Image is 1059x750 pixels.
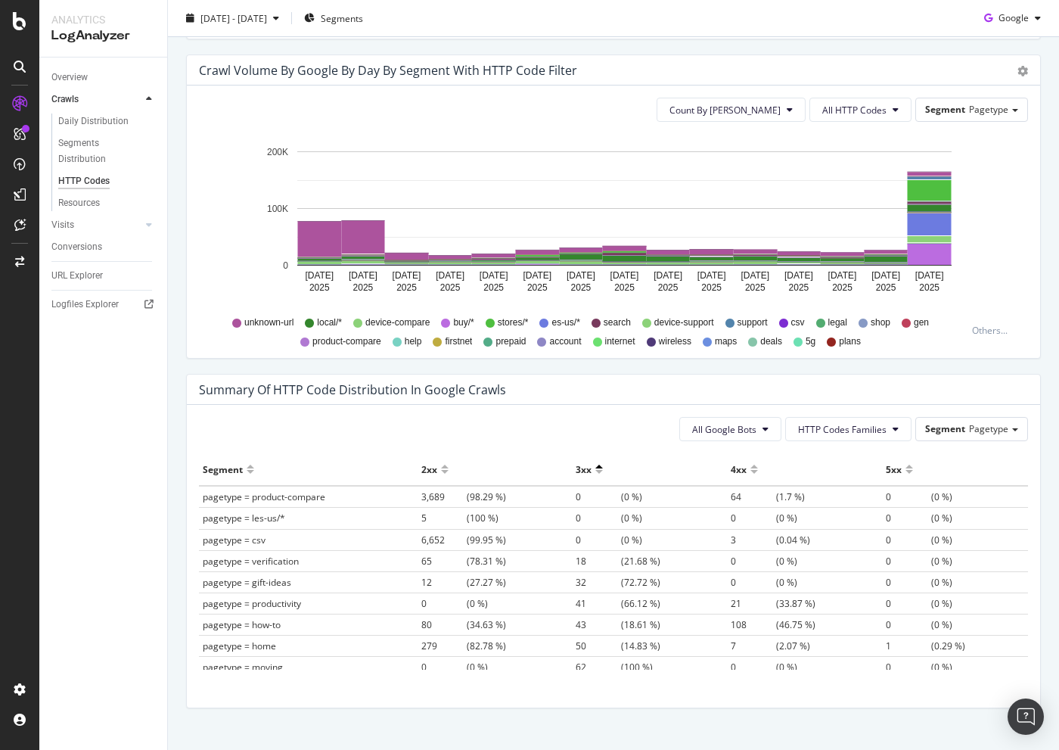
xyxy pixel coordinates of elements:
[283,260,288,271] text: 0
[659,335,691,348] span: wireless
[405,335,422,348] span: help
[305,270,334,281] text: [DATE]
[886,534,952,546] span: (0 %)
[203,618,281,631] span: pagetype = how-to
[421,618,506,631] span: (34.63 %)
[199,63,577,78] div: Crawl Volume by google by Day by Segment with HTTP Code Filter
[421,490,467,503] span: 3,689
[576,512,642,524] span: (0 %)
[421,618,467,631] span: 80
[731,576,776,589] span: 0
[58,195,100,211] div: Resources
[199,134,1017,310] div: A chart.
[731,661,797,674] span: (0 %)
[731,534,810,546] span: (0.04 %)
[969,103,1008,116] span: Pagetype
[200,11,267,24] span: [DATE] - [DATE]
[203,457,243,481] div: Segment
[203,576,291,589] span: pagetype = gift-ideas
[421,576,467,589] span: 12
[203,597,301,610] span: pagetype = productivity
[51,217,141,233] a: Visits
[731,618,776,631] span: 108
[199,382,506,397] div: Summary of HTTP Code Distribution in google crawls
[731,457,747,481] div: 4xx
[576,618,621,631] span: 43
[421,597,467,610] span: 0
[576,534,621,546] span: 0
[886,490,952,503] span: (0 %)
[421,555,467,568] span: 65
[978,6,1047,30] button: Google
[919,282,939,293] text: 2025
[321,11,363,24] span: Segments
[58,135,142,167] div: Segments Distribution
[915,270,944,281] text: [DATE]
[876,282,896,293] text: 2025
[483,282,504,293] text: 2025
[972,324,1014,337] div: Others...
[421,640,506,652] span: (82.78 %)
[604,316,631,329] span: search
[738,316,768,329] span: support
[480,270,508,281] text: [DATE]
[731,512,797,524] span: (0 %)
[421,555,506,568] span: (78.31 %)
[679,417,781,441] button: All Google Bots
[731,534,776,546] span: 3
[731,555,776,568] span: 0
[886,555,952,568] span: (0 %)
[576,490,642,503] span: (0 %)
[871,270,900,281] text: [DATE]
[886,490,931,503] span: 0
[203,555,299,568] span: pagetype = verification
[791,316,805,329] span: csv
[180,6,285,30] button: [DATE] - [DATE]
[421,661,467,674] span: 0
[731,618,815,631] span: (46.75 %)
[731,597,815,610] span: (33.87 %)
[51,268,157,284] a: URL Explorer
[421,512,467,524] span: 5
[495,335,526,348] span: prepaid
[886,576,931,589] span: 0
[453,316,474,329] span: buy/*
[421,597,488,610] span: (0 %)
[51,239,102,255] div: Conversions
[576,534,642,546] span: (0 %)
[203,512,285,524] span: pagetype = les-us/*
[51,92,79,107] div: Crawls
[886,597,931,610] span: 0
[886,618,931,631] span: 0
[998,11,1029,24] span: Google
[549,335,581,348] span: account
[1017,66,1028,76] div: gear
[798,423,887,436] span: HTTP Codes Families
[925,103,965,116] span: Segment
[244,316,293,329] span: unknown-url
[203,490,325,503] span: pagetype = product-compare
[731,640,776,652] span: 7
[365,316,430,329] span: device-compare
[58,114,157,129] a: Daily Distribution
[58,173,157,189] a: HTTP Codes
[886,597,952,610] span: (0 %)
[669,104,781,117] span: Count By Day
[267,204,288,214] text: 100K
[58,195,157,211] a: Resources
[886,661,952,674] span: (0 %)
[828,270,857,281] text: [DATE]
[51,268,103,284] div: URL Explorer
[1008,699,1044,735] div: Open Intercom Messenger
[576,555,660,568] span: (21.68 %)
[658,282,679,293] text: 2025
[58,173,110,189] div: HTTP Codes
[605,335,635,348] span: internet
[657,98,806,122] button: Count By [PERSON_NAME]
[421,640,467,652] span: 279
[421,512,498,524] span: (100 %)
[576,661,653,674] span: (100 %)
[715,335,737,348] span: maps
[203,661,283,674] span: pagetype = moving
[421,661,488,674] span: (0 %)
